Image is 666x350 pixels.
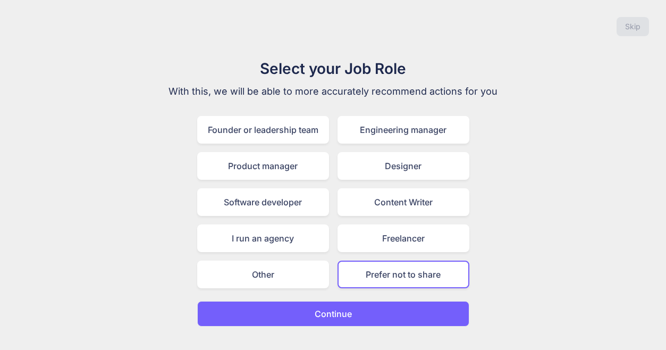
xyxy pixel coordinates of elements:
div: Designer [338,152,469,180]
div: Software developer [197,188,329,216]
div: Content Writer [338,188,469,216]
div: Other [197,261,329,288]
div: Engineering manager [338,116,469,144]
p: Continue [315,307,352,320]
h1: Select your Job Role [155,57,512,80]
div: Founder or leadership team [197,116,329,144]
button: Continue [197,301,469,327]
div: Freelancer [338,224,469,252]
div: Prefer not to share [338,261,469,288]
button: Skip [617,17,649,36]
div: Product manager [197,152,329,180]
p: With this, we will be able to more accurately recommend actions for you [155,84,512,99]
div: I run an agency [197,224,329,252]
